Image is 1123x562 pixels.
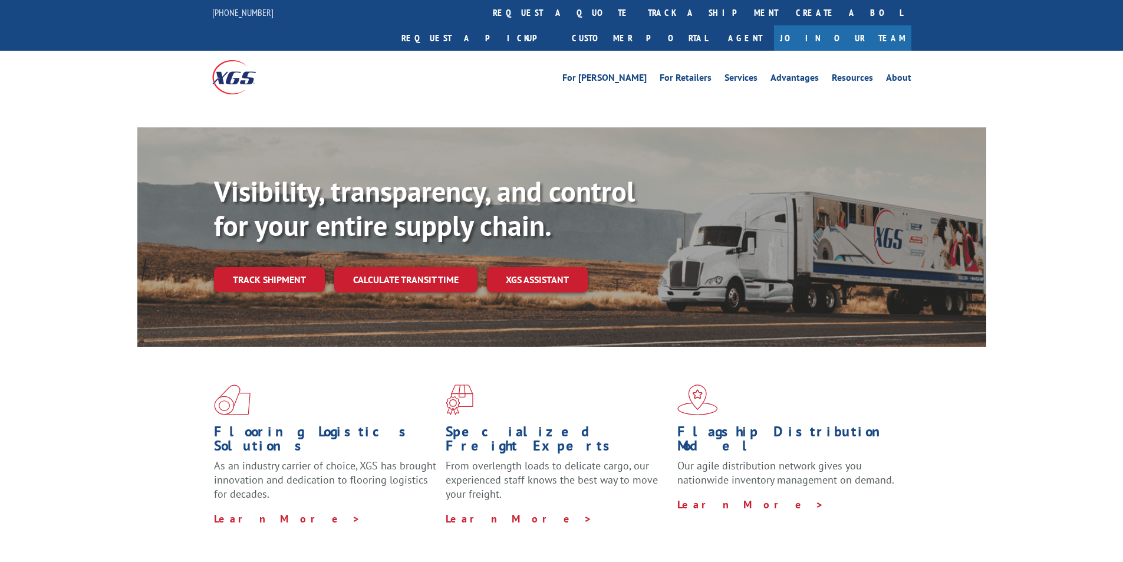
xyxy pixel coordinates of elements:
a: Request a pickup [393,25,563,51]
h1: Flooring Logistics Solutions [214,425,437,459]
a: About [886,73,911,86]
h1: Flagship Distribution Model [677,425,900,459]
a: Resources [832,73,873,86]
a: Learn More > [677,498,824,511]
a: Calculate transit time [334,267,477,292]
a: For [PERSON_NAME] [562,73,647,86]
a: For Retailers [660,73,712,86]
a: Customer Portal [563,25,716,51]
span: As an industry carrier of choice, XGS has brought innovation and dedication to flooring logistics... [214,459,436,501]
img: xgs-icon-total-supply-chain-intelligence-red [214,384,251,415]
h1: Specialized Freight Experts [446,425,668,459]
img: xgs-icon-focused-on-flooring-red [446,384,473,415]
img: xgs-icon-flagship-distribution-model-red [677,384,718,415]
a: Advantages [770,73,819,86]
a: Learn More > [214,512,361,525]
a: [PHONE_NUMBER] [212,6,274,18]
a: Track shipment [214,267,325,292]
span: Our agile distribution network gives you nationwide inventory management on demand. [677,459,894,487]
p: From overlength loads to delicate cargo, our experienced staff knows the best way to move your fr... [446,459,668,511]
a: Learn More > [446,512,592,525]
a: Join Our Team [774,25,911,51]
a: Agent [716,25,774,51]
b: Visibility, transparency, and control for your entire supply chain. [214,173,635,244]
a: Services [724,73,758,86]
a: XGS ASSISTANT [487,267,588,292]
